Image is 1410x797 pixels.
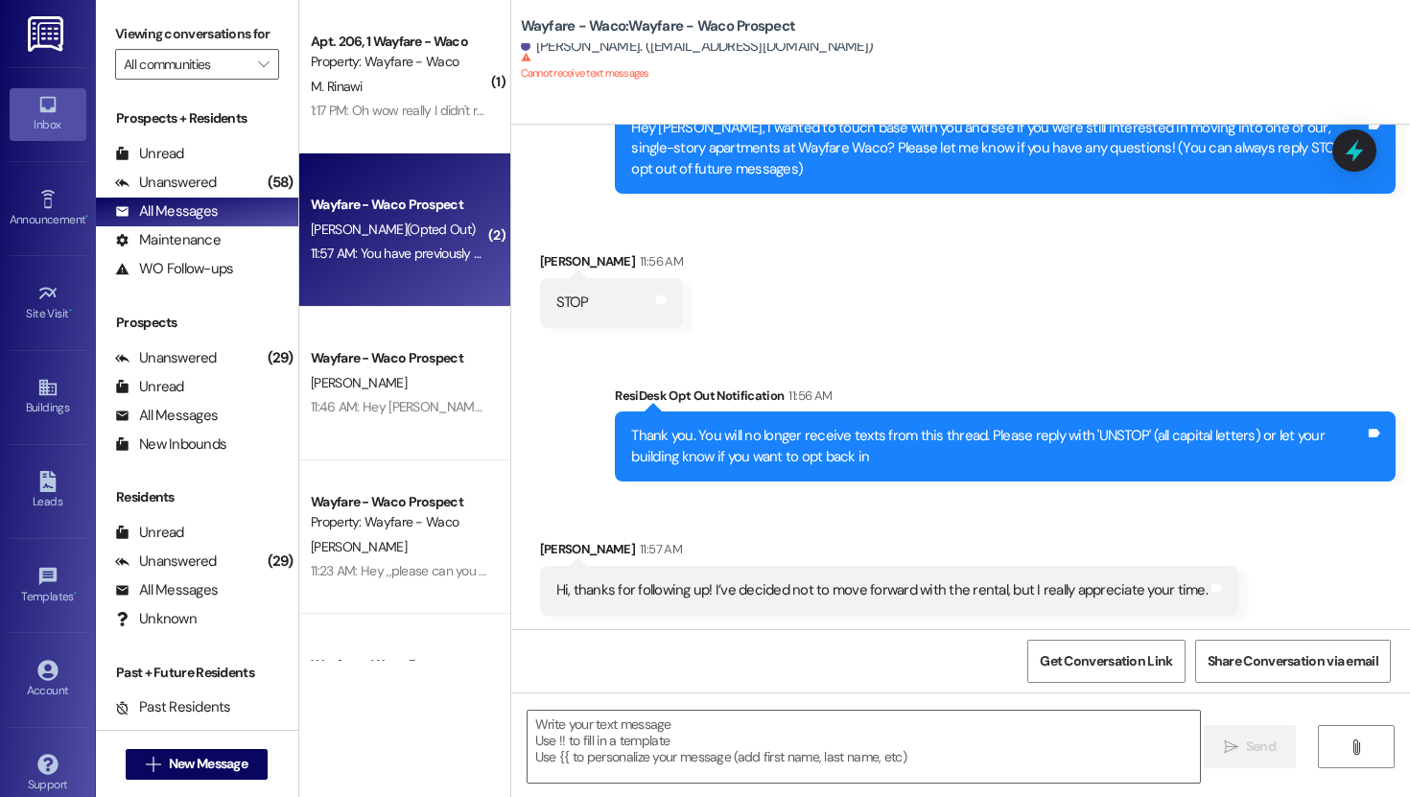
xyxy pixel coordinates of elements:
span: Get Conversation Link [1040,651,1172,671]
a: Inbox [10,88,86,140]
div: Apt. 206, 1 Wayfare - Waco [311,32,488,52]
i:  [1349,739,1363,755]
a: Templates • [10,560,86,612]
div: 11:57 AM: You have previously opted out of receiving texts from this thread, so we will not be ab... [311,245,1317,262]
div: Unanswered [115,173,217,193]
span: [PERSON_NAME] [311,538,407,555]
div: Unknown [115,609,197,629]
div: Wayfare - Waco Prospect [311,348,488,368]
b: Wayfare - Waco: Wayfare - Waco Prospect [521,16,796,36]
span: [PERSON_NAME] (Opted Out) [311,221,475,238]
div: 11:56 AM [784,386,832,406]
button: Send [1204,725,1297,768]
div: Maintenance [115,230,221,250]
span: • [74,587,77,600]
div: Property: Wayfare - Waco [311,512,488,532]
div: All Messages [115,406,218,426]
div: Residents [96,487,298,507]
div: Future Residents [115,726,245,746]
div: Hey [PERSON_NAME], I wanted to touch base with you and see if you were still interested in moving... [631,118,1365,179]
div: Prospects + Residents [96,108,298,129]
input: All communities [124,49,248,80]
div: Unanswered [115,551,217,572]
div: Past Residents [115,697,231,717]
i:  [1224,739,1238,755]
div: Past + Future Residents [96,663,298,683]
a: Account [10,654,86,706]
span: M. Rinawi [311,78,363,95]
div: Unread [115,377,184,397]
div: Wayfare - Waco Prospect [311,195,488,215]
div: (29) [263,547,298,576]
label: Viewing conversations for [115,19,279,49]
div: Unread [115,144,184,164]
span: New Message [169,754,247,774]
div: 11:23 AM: Hey ,,please can you contact me, thank you [311,562,603,579]
div: Hi, thanks for following up! I’ve decided not to move forward with the rental, but I really appre... [556,580,1208,600]
div: Wayfare - Waco Prospect [311,655,488,675]
div: Wayfare - Waco Prospect [311,492,488,512]
div: [PERSON_NAME] [540,539,1238,566]
button: Get Conversation Link [1027,640,1185,683]
div: [PERSON_NAME]. ([EMAIL_ADDRESS][DOMAIN_NAME]) [521,36,874,57]
div: Thank you. You will no longer receive texts from this thread. Please reply with 'UNSTOP' (all cap... [631,426,1365,467]
a: Leads [10,465,86,517]
div: New Inbounds [115,434,226,455]
i:  [146,757,160,772]
div: 11:57 AM [635,539,682,559]
span: Send [1246,737,1276,757]
div: All Messages [115,201,218,222]
a: Site Visit • [10,277,86,329]
div: Prospects [96,313,298,333]
div: 1:17 PM: Oh wow really I didn't realize they were in my closet too. [311,102,660,119]
span: [PERSON_NAME] [311,374,407,391]
sup: Cannot receive text messages [521,52,649,80]
div: ResiDesk Opt Out Notification [615,386,1396,412]
button: New Message [126,749,268,780]
div: 11:56 AM [635,251,683,271]
div: WO Follow-ups [115,259,233,279]
div: (58) [263,168,298,198]
div: STOP [556,293,589,313]
span: • [69,304,72,317]
div: Unread [115,523,184,543]
div: (29) [263,343,298,373]
img: ResiDesk Logo [28,16,67,52]
span: Share Conversation via email [1208,651,1378,671]
div: Property: Wayfare - Waco [311,52,488,72]
span: • [85,210,88,223]
i:  [258,57,269,72]
button: Share Conversation via email [1195,640,1391,683]
div: [PERSON_NAME] [540,251,683,278]
a: Buildings [10,371,86,423]
div: All Messages [115,580,218,600]
div: Unanswered [115,348,217,368]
